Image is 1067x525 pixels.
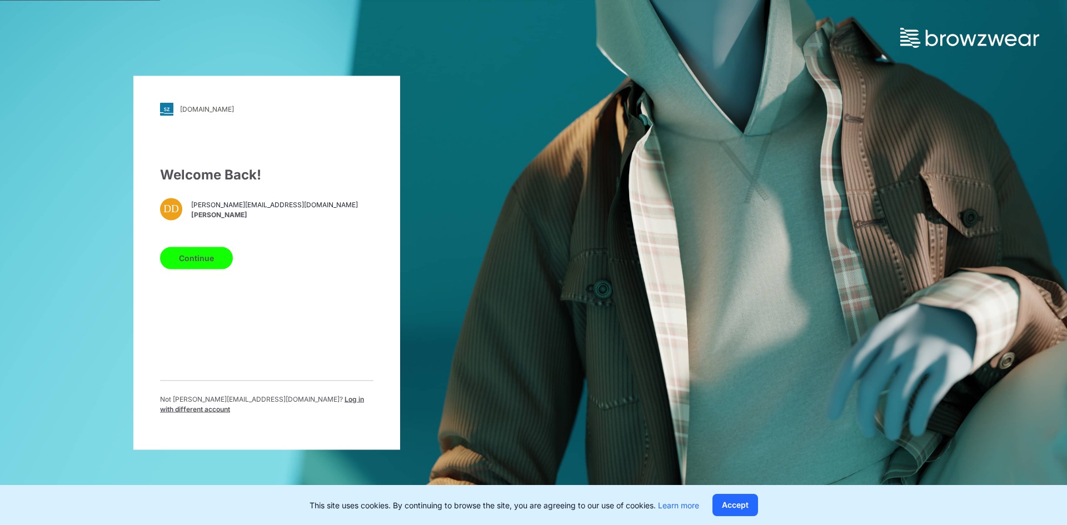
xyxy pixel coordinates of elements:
[658,501,699,510] a: Learn more
[160,102,173,116] img: svg+xml;base64,PHN2ZyB3aWR0aD0iMjgiIGhlaWdodD0iMjgiIHZpZXdCb3g9IjAgMCAyOCAyOCIgZmlsbD0ibm9uZSIgeG...
[160,394,373,414] p: Not [PERSON_NAME][EMAIL_ADDRESS][DOMAIN_NAME] ?
[160,247,233,269] button: Continue
[191,200,358,210] span: [PERSON_NAME][EMAIL_ADDRESS][DOMAIN_NAME]
[712,494,758,516] button: Accept
[191,210,358,220] span: [PERSON_NAME]
[180,105,234,113] div: [DOMAIN_NAME]
[310,499,699,511] p: This site uses cookies. By continuing to browse the site, you are agreeing to our use of cookies.
[160,198,182,220] div: DD
[900,28,1039,48] img: browzwear-logo.73288ffb.svg
[160,164,373,184] div: Welcome Back!
[160,102,373,116] a: [DOMAIN_NAME]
